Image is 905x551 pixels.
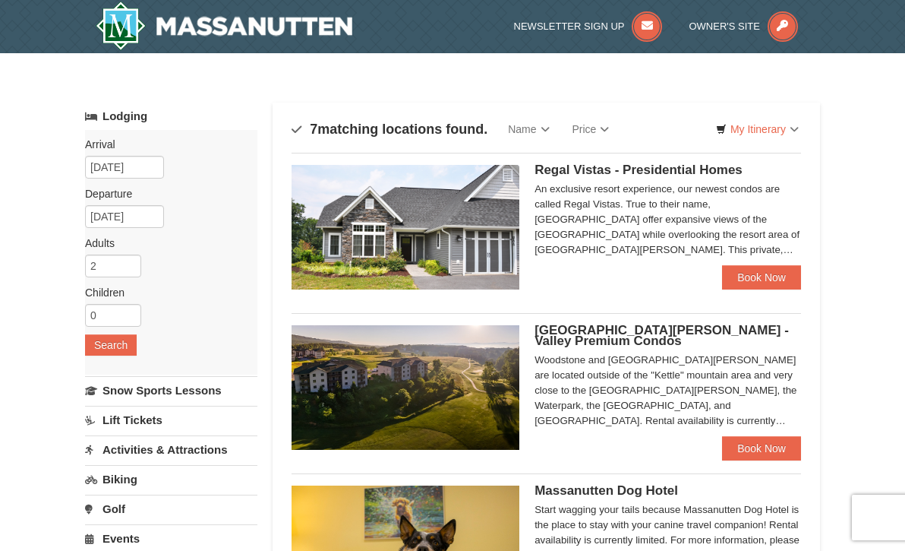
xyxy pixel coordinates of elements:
[561,114,621,144] a: Price
[534,323,789,348] span: [GEOGRAPHIC_DATA][PERSON_NAME] - Valley Premium Condos
[292,325,519,450] img: 19219041-4-ec11c166.jpg
[534,483,678,498] span: Massanutten Dog Hotel
[85,495,257,523] a: Golf
[534,353,801,429] div: Woodstone and [GEOGRAPHIC_DATA][PERSON_NAME] are located outside of the "Kettle" mountain area an...
[85,186,246,201] label: Departure
[722,436,801,461] a: Book Now
[96,2,352,50] img: Massanutten Resort Logo
[85,435,257,464] a: Activities & Attractions
[534,163,743,177] span: Regal Vistas - Presidential Homes
[96,2,352,50] a: Massanutten Resort
[85,406,257,434] a: Lift Tickets
[85,376,257,404] a: Snow Sports Lessons
[85,334,137,356] button: Search
[85,103,257,130] a: Lodging
[689,21,760,32] span: Owner's Site
[689,21,798,32] a: Owner's Site
[85,137,246,152] label: Arrival
[85,285,246,300] label: Children
[85,236,246,251] label: Adults
[497,114,560,144] a: Name
[85,465,257,493] a: Biking
[514,21,625,32] span: Newsletter Sign Up
[534,182,801,258] div: An exclusive resort experience, our newest condos are called Regal Vistas. True to their name, [G...
[292,165,519,290] img: 19218991-1-902409a9.jpg
[706,118,809,141] a: My Itinerary
[722,265,801,290] a: Book Now
[514,21,663,32] a: Newsletter Sign Up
